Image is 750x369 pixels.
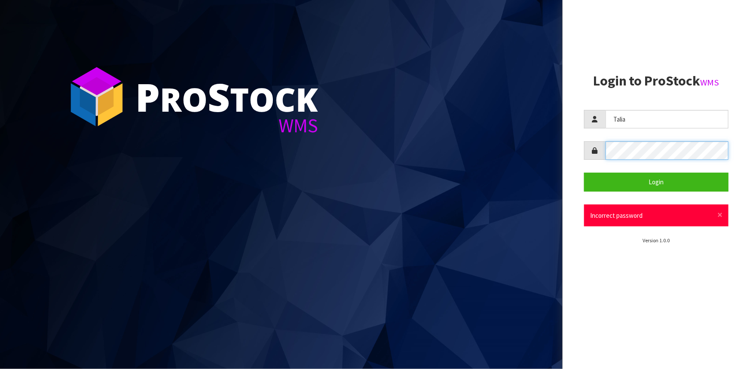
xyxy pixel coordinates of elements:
[701,77,719,88] small: WMS
[643,237,670,244] small: Version 1.0.0
[64,64,129,129] img: ProStock Cube
[584,73,729,88] h2: Login to ProStock
[208,70,230,123] span: S
[135,70,160,123] span: P
[584,173,729,191] button: Login
[135,77,318,116] div: ro tock
[591,211,643,220] span: Incorrect password
[135,116,318,135] div: WMS
[606,110,729,128] input: Username
[717,209,722,221] span: ×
